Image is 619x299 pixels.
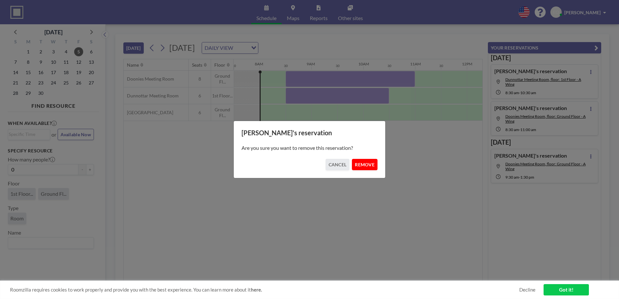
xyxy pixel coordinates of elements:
[352,159,377,170] button: REMOVE
[242,145,377,151] p: Are you sure you want to remove this reservation?
[242,129,377,137] h3: [PERSON_NAME]'s reservation
[519,287,535,293] a: Decline
[544,284,589,295] a: Got it!
[10,287,519,293] span: Roomzilla requires cookies to work properly and provide you with the best experience. You can lea...
[326,159,350,170] button: CANCEL
[251,287,262,293] a: here.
